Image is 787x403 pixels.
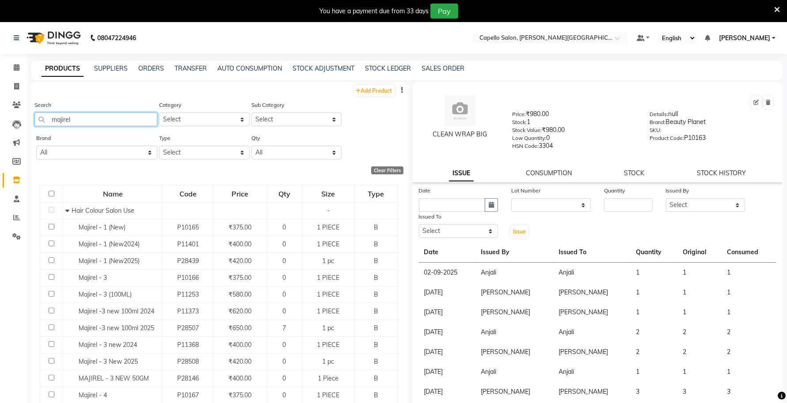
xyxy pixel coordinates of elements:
[34,101,51,109] label: Search
[419,282,476,302] td: [DATE]
[631,382,677,402] td: 3
[177,223,199,231] span: P10165
[303,186,354,202] div: Size
[697,169,746,177] a: STOCK HISTORY
[282,307,286,315] span: 0
[419,362,476,382] td: [DATE]
[677,342,722,362] td: 2
[631,362,677,382] td: 1
[177,341,199,349] span: P11368
[374,257,378,265] span: B
[318,374,338,382] span: 1 Piece
[419,242,476,263] th: Date
[36,134,51,142] label: Brand
[631,322,677,342] td: 2
[282,223,286,231] span: 0
[228,358,251,365] span: ₹420.00
[419,263,476,283] td: 02-09-2025
[374,290,378,298] span: B
[419,342,476,362] td: [DATE]
[430,4,458,19] button: Pay
[513,110,526,118] label: Price:
[553,322,631,342] td: Anjali
[374,307,378,315] span: B
[553,362,631,382] td: Anjali
[228,257,251,265] span: ₹420.00
[419,302,476,322] td: [DATE]
[722,322,776,342] td: 2
[79,324,154,332] span: Majirel -3 new 100ml 2025
[228,307,251,315] span: ₹620.00
[677,242,722,263] th: Original
[293,64,354,72] a: STOCK ADJUSTMENT
[317,240,339,248] span: 1 PIECE
[650,109,774,122] div: null
[228,324,251,332] span: ₹650.00
[553,282,631,302] td: [PERSON_NAME]
[513,142,539,150] label: HSN Code:
[511,226,528,238] button: Issue
[177,391,199,399] span: P10167
[526,169,572,177] a: CONSUMPTION
[64,186,162,202] div: Name
[374,274,378,282] span: B
[214,186,266,202] div: Price
[317,223,339,231] span: 1 PIECE
[374,374,378,382] span: B
[79,391,107,399] span: Majirel - 4
[282,358,286,365] span: 0
[322,257,334,265] span: 1 pc
[419,187,431,195] label: Date
[177,358,199,365] span: P28508
[719,34,770,43] span: [PERSON_NAME]
[282,274,286,282] span: 0
[513,228,526,235] span: Issue
[317,274,339,282] span: 1 PIECE
[317,341,339,349] span: 1 PIECE
[475,242,553,263] th: Issued By
[666,187,689,195] label: Issued By
[650,126,662,134] label: SKU:
[631,282,677,302] td: 1
[228,391,251,399] span: ₹375.00
[650,110,668,118] label: Details:
[513,133,637,146] div: 0
[419,322,476,342] td: [DATE]
[371,166,403,174] div: Clear Filters
[251,101,284,109] label: Sub Category
[79,223,125,231] span: Majirel - 1 (New)
[513,126,542,134] label: Stock Value:
[282,324,286,332] span: 7
[513,109,637,122] div: ₹980.00
[677,322,722,342] td: 2
[513,125,637,138] div: ₹980.00
[475,382,553,402] td: [PERSON_NAME]
[722,263,776,283] td: 1
[177,257,199,265] span: P28439
[722,342,776,362] td: 2
[177,240,199,248] span: P11401
[365,64,411,72] a: STOCK LEDGER
[374,223,378,231] span: B
[34,113,157,126] input: Search by product name or code
[317,307,339,315] span: 1 PIECE
[177,290,199,298] span: P11253
[228,290,251,298] span: ₹580.00
[317,391,339,399] span: 1 PIECE
[624,169,644,177] a: STOCK
[72,207,134,215] span: Hair Colour Salon Use
[374,341,378,349] span: B
[722,302,776,322] td: 1
[421,130,499,139] div: CLEAN WRAP BIG
[513,134,547,142] label: Low Quantity:
[677,362,722,382] td: 1
[79,290,132,298] span: Majirel - 3 (100ML)
[228,341,251,349] span: ₹400.00
[631,302,677,322] td: 1
[282,341,286,349] span: 0
[475,342,553,362] td: [PERSON_NAME]
[419,382,476,402] td: [DATE]
[159,101,181,109] label: Category
[511,187,540,195] label: Lot Number
[282,240,286,248] span: 0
